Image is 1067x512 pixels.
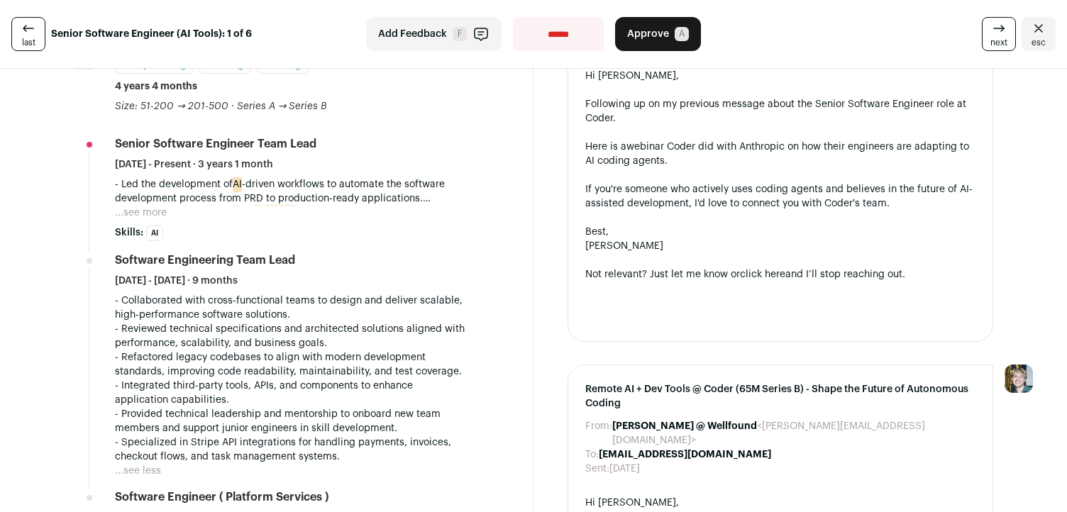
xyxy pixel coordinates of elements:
span: Size: 51-200 → 201-500 [115,101,228,111]
div: If you're someone who actively uses coding agents and believes in the future of AI-assisted devel... [585,182,975,211]
div: Senior Software Engineer Team Lead [115,136,316,152]
span: A [675,27,689,41]
b: [EMAIL_ADDRESS][DOMAIN_NAME] [599,450,771,460]
dd: [DATE] [609,462,640,476]
p: - Specialized in Stripe API integrations for handling payments, invoices, checkout flows, and tas... [115,435,465,464]
span: 4 years 4 months [115,79,197,94]
strong: Senior Software Engineer (AI Tools): 1 of 6 [51,27,252,41]
span: Approve [627,27,669,41]
button: Approve A [615,17,701,51]
p: - Reviewed technical specifications and architected solutions aligned with performance, scalabili... [115,322,465,350]
span: last [22,37,35,48]
a: last [11,17,45,51]
a: Close [1022,17,1056,51]
mark: AI [233,177,242,192]
li: AI [146,226,163,241]
span: Remote AI + Dev Tools @ Coder (65M Series B) - Shape the Future of Autonomous Coding [585,382,975,411]
dt: From: [585,419,612,447]
div: Best, [585,225,975,239]
span: F [453,27,467,41]
div: Hi [PERSON_NAME], [585,496,975,510]
div: Hi [PERSON_NAME], [585,69,975,83]
span: next [990,37,1007,48]
mark: AI [253,205,262,221]
dd: <[PERSON_NAME][EMAIL_ADDRESS][DOMAIN_NAME]> [612,419,975,447]
p: - Led the development of -driven workflows to automate the software development process from PRD ... [115,177,465,206]
p: - Provided technical leadership and mentorship to onboard new team members and support junior eng... [115,407,465,435]
span: esc [1032,37,1046,48]
span: · [231,99,234,113]
dt: To: [585,447,599,462]
dt: Sent: [585,462,609,476]
p: - Integrated third-party tools, APIs, and components to enhance application capabilities. [115,379,465,407]
div: Software Engineering Team Lead [115,252,295,268]
p: - Refactored legacy codebases to align with modern development standards, improving code readabil... [115,350,465,379]
span: Here is a [585,142,626,152]
p: - Collaborated with cross-functional teams to design and deliver scalable, high-performance softw... [115,294,465,322]
button: Add Feedback F [366,17,502,51]
a: webinar Coder did with Anthropic on how their engineers are adapting to AI coding agents [585,142,969,166]
a: click here [740,269,785,279]
div: [PERSON_NAME] [585,239,975,253]
button: ...see more [115,206,167,220]
mark: agents [265,205,297,221]
img: 6494470-medium_jpg [1005,364,1033,393]
a: next [982,17,1016,51]
span: [DATE] - Present · 3 years 1 month [115,157,273,172]
b: [PERSON_NAME] @ Wellfound [612,421,757,431]
div: Software Engineer ( Platform Services ) [115,489,328,505]
button: ...see less [115,464,161,478]
span: Skills: [115,226,143,240]
span: Add Feedback [378,27,447,41]
span: Series A → Series B [237,101,328,111]
div: Following up on my previous message about the Senior Software Engineer role at Coder. [585,97,975,126]
div: Not relevant? Just let me know or and I’ll stop reaching out. [585,267,975,282]
span: [DATE] - [DATE] · 9 months [115,274,238,288]
span: . [665,156,668,166]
